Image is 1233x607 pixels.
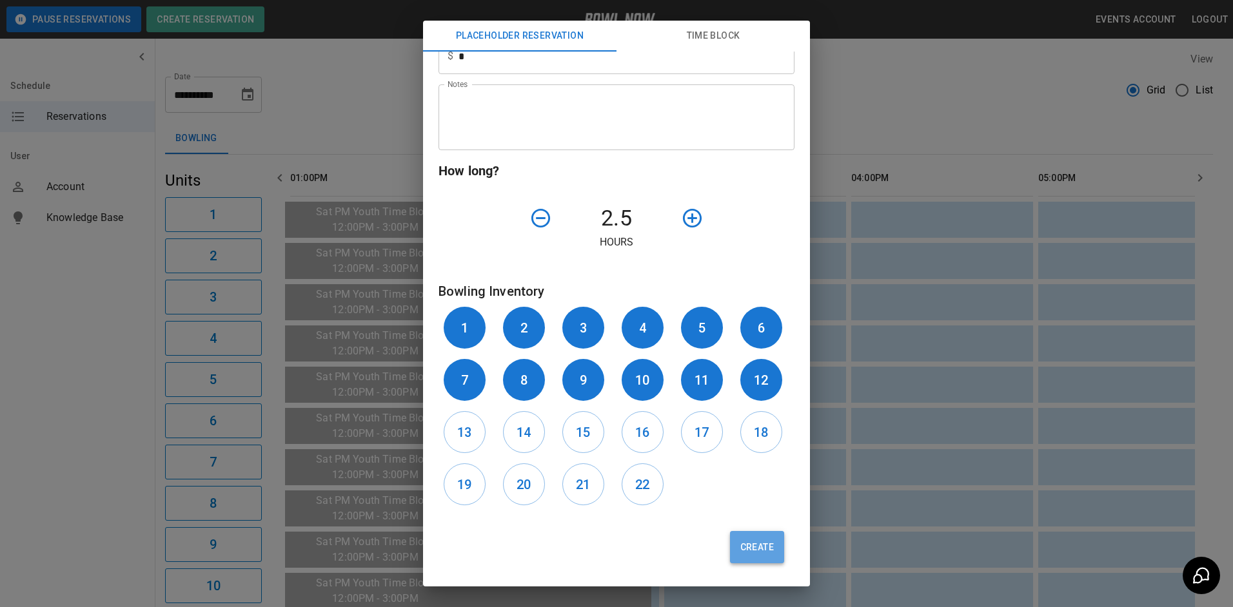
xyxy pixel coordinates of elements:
[461,318,468,338] h6: 1
[562,463,604,505] button: 21
[580,370,587,390] h6: 9
[639,318,646,338] h6: 4
[457,474,471,495] h6: 19
[444,359,486,401] button: 7
[681,307,723,349] button: 5
[520,370,528,390] h6: 8
[740,359,782,401] button: 12
[423,21,616,52] button: Placeholder Reservation
[695,422,709,443] h6: 17
[695,370,709,390] h6: 11
[562,359,604,401] button: 9
[457,422,471,443] h6: 13
[635,474,649,495] h6: 22
[740,307,782,349] button: 6
[520,318,528,338] h6: 2
[754,370,768,390] h6: 12
[461,370,468,390] h6: 7
[557,205,676,232] h4: 2.5
[503,411,545,453] button: 14
[444,307,486,349] button: 1
[635,422,649,443] h6: 16
[562,307,604,349] button: 3
[681,359,723,401] button: 11
[439,235,794,250] p: Hours
[503,359,545,401] button: 8
[517,474,531,495] h6: 20
[730,531,784,563] button: Create
[517,422,531,443] h6: 14
[562,411,604,453] button: 15
[635,370,649,390] h6: 10
[448,48,453,64] p: $
[622,359,664,401] button: 10
[503,307,545,349] button: 2
[444,463,486,505] button: 19
[576,474,590,495] h6: 21
[576,422,590,443] h6: 15
[580,318,587,338] h6: 3
[698,318,705,338] h6: 5
[622,463,664,505] button: 22
[758,318,765,338] h6: 6
[503,463,545,505] button: 20
[754,422,768,443] h6: 18
[439,160,794,181] h6: How long?
[616,21,810,52] button: Time Block
[444,411,486,453] button: 13
[439,281,794,302] h6: Bowling Inventory
[740,411,782,453] button: 18
[681,411,723,453] button: 17
[622,307,664,349] button: 4
[622,411,664,453] button: 16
